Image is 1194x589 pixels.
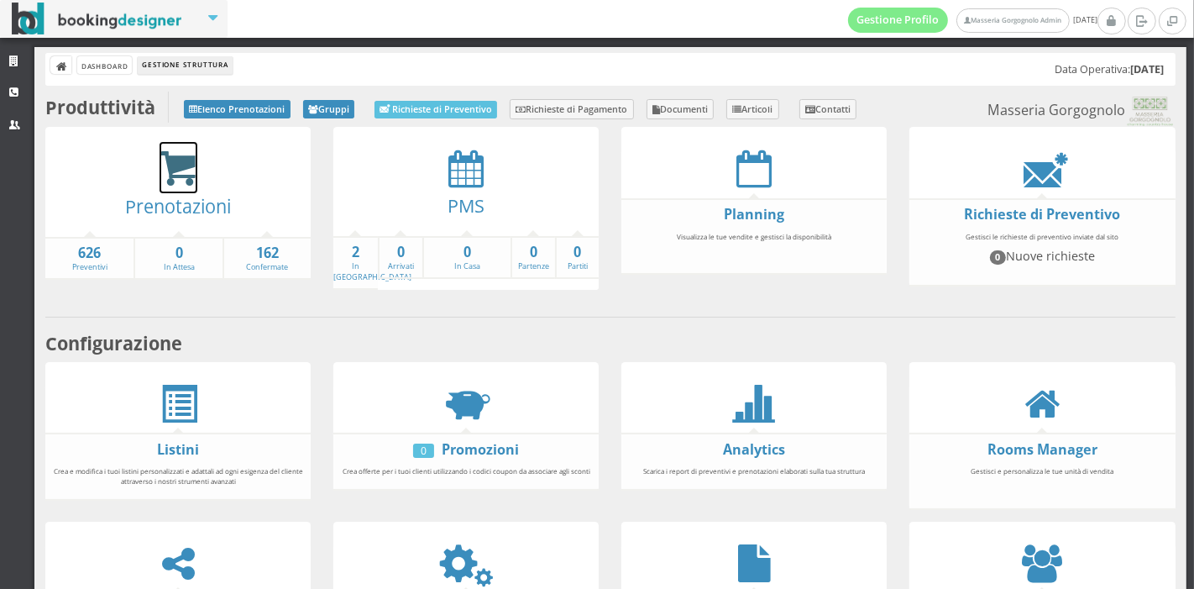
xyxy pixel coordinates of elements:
a: PMS [448,193,484,218]
div: Scarica i report di preventivi e prenotazioni elaborati sulla tua struttura [621,459,887,484]
a: Prenotazioni [125,194,231,218]
a: Listini [157,440,199,459]
a: Gruppi [303,100,355,118]
div: Gestisci le richieste di preventivo inviate dal sito [909,224,1175,280]
div: Visualizza le tue vendite e gestisci la disponibilità [621,224,887,269]
a: 2In [GEOGRAPHIC_DATA] [333,243,411,282]
a: Elenco Prenotazioni [184,100,291,118]
img: 0603869b585f11eeb13b0a069e529790.png [1125,97,1175,127]
h4: Nuove richieste [917,249,1167,264]
a: 0Arrivati [380,243,422,272]
strong: 0 [135,244,222,263]
a: 0Partenze [512,243,555,272]
div: 0 [413,444,434,458]
a: 0Partiti [557,243,600,272]
a: Contatti [799,99,857,119]
strong: 162 [224,244,311,263]
b: Configurazione [45,331,182,355]
strong: 626 [45,244,134,263]
a: Documenti [647,99,715,119]
a: 626Preventivi [45,244,134,273]
a: 0In Attesa [135,244,222,273]
a: 162Confermate [224,244,311,273]
a: Planning [724,205,784,224]
a: Promozioni [442,440,519,459]
small: Masseria Gorgognolo [987,97,1175,127]
strong: 2 [333,243,378,262]
strong: 0 [512,243,555,262]
strong: 0 [380,243,422,262]
a: Richieste di Preventivo [374,101,497,118]
img: BookingDesigner.com [12,3,182,35]
span: [DATE] [848,8,1097,33]
a: Masseria Gorgognolo Admin [956,8,1069,33]
a: Gestione Profilo [848,8,949,33]
b: [DATE] [1130,62,1164,76]
h5: Data Operativa: [1055,63,1164,76]
strong: 0 [557,243,600,262]
div: Crea e modifica i tuoi listini personalizzati e adattali ad ogni esigenza del cliente attraverso ... [45,459,311,493]
a: Richieste di Pagamento [510,99,634,119]
a: Rooms Manager [987,440,1097,459]
li: Gestione Struttura [138,56,232,75]
a: Richieste di Preventivo [964,205,1120,224]
strong: 0 [424,243,511,262]
span: 0 [990,250,1007,264]
b: Produttività [45,95,155,119]
a: Articoli [726,99,779,119]
a: Dashboard [77,56,132,74]
a: 0In Casa [424,243,511,272]
div: Crea offerte per i tuoi clienti utilizzando i codici coupon da associare agli sconti [333,459,599,484]
a: Analytics [723,440,785,459]
div: Gestisci e personalizza le tue unità di vendita [909,459,1175,503]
